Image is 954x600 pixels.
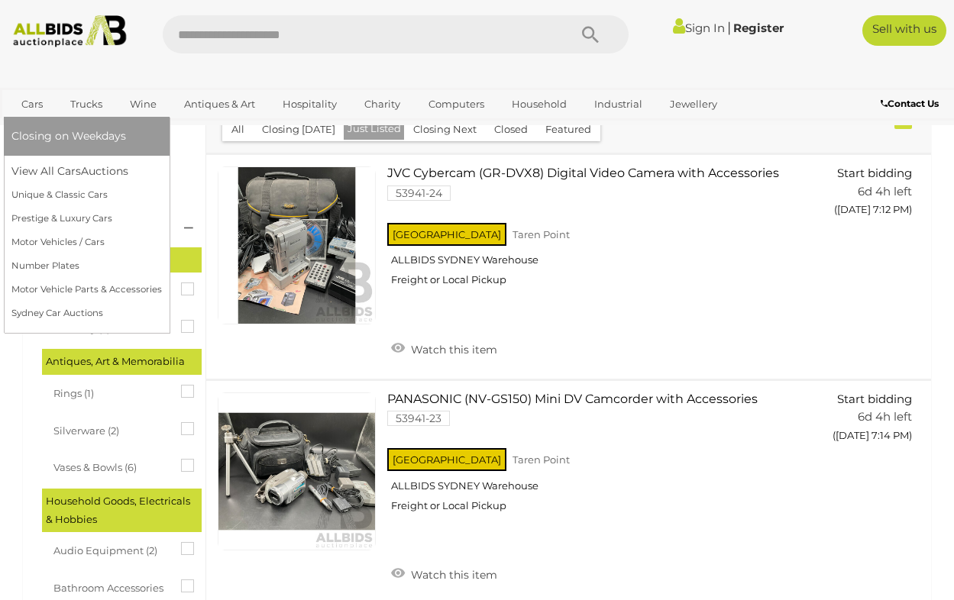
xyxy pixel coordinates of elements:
[399,166,799,298] a: JVC Cybercam (GR-DVX8) Digital Video Camera with Accessories 53941-24 [GEOGRAPHIC_DATA] Taren Poi...
[222,118,254,141] button: All
[7,15,133,47] img: Allbids.com.au
[407,343,497,356] span: Watch this item
[862,15,946,46] a: Sell with us
[344,118,405,140] button: Just Listed
[837,392,912,406] span: Start bidding
[673,21,725,35] a: Sign In
[485,118,537,141] button: Closed
[407,568,497,582] span: Watch this item
[273,92,347,117] a: Hospitality
[837,166,912,180] span: Start bidding
[387,562,501,585] a: Watch this item
[42,349,202,374] div: Antiques, Art & Memorabilia
[387,337,501,360] a: Watch this item
[42,489,202,532] div: Household Goods, Electricals & Hobbies
[660,92,727,117] a: Jewellery
[733,21,784,35] a: Register
[552,15,629,53] button: Search
[253,118,344,141] button: Closing [DATE]
[881,98,939,109] b: Contact Us
[60,92,112,117] a: Trucks
[127,117,255,142] a: [GEOGRAPHIC_DATA]
[354,92,410,117] a: Charity
[822,166,916,224] a: Start bidding 6d 4h left ([DATE] 7:12 PM)
[502,92,577,117] a: Household
[822,392,916,450] a: Start bidding 6d 4h left ([DATE] 7:14 PM)
[11,92,53,117] a: Cars
[881,95,943,112] a: Contact Us
[584,92,652,117] a: Industrial
[419,92,494,117] a: Computers
[53,381,168,402] span: Rings (1)
[399,392,799,524] a: PANASONIC (NV-GS150) Mini DV Camcorder with Accessories 53941-23 [GEOGRAPHIC_DATA] Taren Point AL...
[404,118,486,141] button: Closing Next
[53,538,168,560] span: Audio Equipment (2)
[53,455,168,476] span: Vases & Bowls (6)
[53,418,168,440] span: Silverware (2)
[120,92,167,117] a: Wine
[536,118,600,141] button: Featured
[174,92,265,117] a: Antiques & Art
[727,19,731,36] span: |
